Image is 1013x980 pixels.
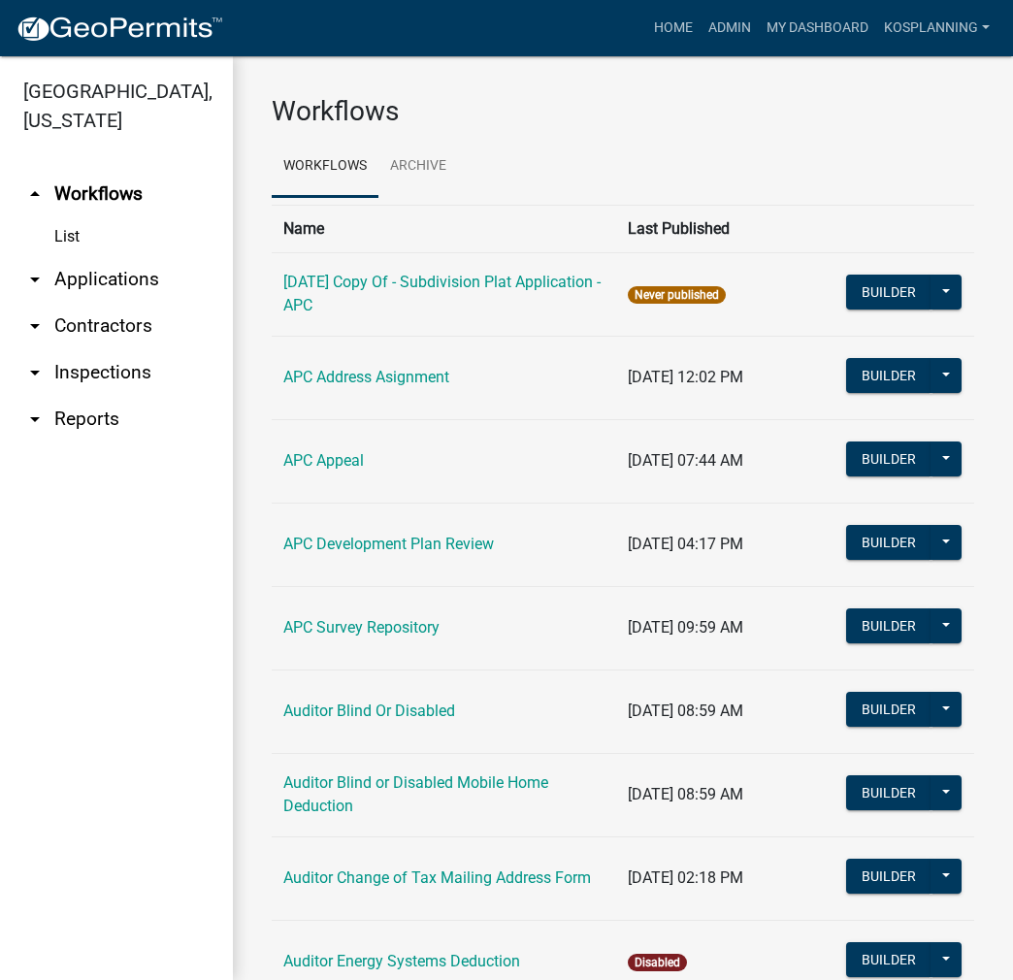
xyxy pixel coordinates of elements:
[846,775,931,810] button: Builder
[646,10,701,47] a: Home
[283,618,440,637] a: APC Survey Repository
[283,773,548,815] a: Auditor Blind or Disabled Mobile Home Deduction
[272,136,378,198] a: Workflows
[846,358,931,393] button: Builder
[846,692,931,727] button: Builder
[283,868,591,887] a: Auditor Change of Tax Mailing Address Form
[846,942,931,977] button: Builder
[628,785,743,803] span: [DATE] 08:59 AM
[283,535,494,553] a: APC Development Plan Review
[23,408,47,431] i: arrow_drop_down
[701,10,759,47] a: Admin
[628,868,743,887] span: [DATE] 02:18 PM
[628,702,743,720] span: [DATE] 08:59 AM
[628,618,743,637] span: [DATE] 09:59 AM
[628,451,743,470] span: [DATE] 07:44 AM
[628,286,726,304] span: Never published
[23,361,47,384] i: arrow_drop_down
[846,608,931,643] button: Builder
[846,275,931,310] button: Builder
[283,451,364,470] a: APC Appeal
[846,859,931,894] button: Builder
[759,10,876,47] a: My Dashboard
[628,954,687,971] span: Disabled
[272,95,974,128] h3: Workflows
[283,702,455,720] a: Auditor Blind Or Disabled
[283,952,520,970] a: Auditor Energy Systems Deduction
[283,273,601,314] a: [DATE] Copy Of - Subdivision Plat Application - APC
[23,182,47,206] i: arrow_drop_up
[846,525,931,560] button: Builder
[628,368,743,386] span: [DATE] 12:02 PM
[628,535,743,553] span: [DATE] 04:17 PM
[23,314,47,338] i: arrow_drop_down
[616,205,833,252] th: Last Published
[378,136,458,198] a: Archive
[23,268,47,291] i: arrow_drop_down
[876,10,997,47] a: kosplanning
[846,441,931,476] button: Builder
[283,368,449,386] a: APC Address Asignment
[272,205,616,252] th: Name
